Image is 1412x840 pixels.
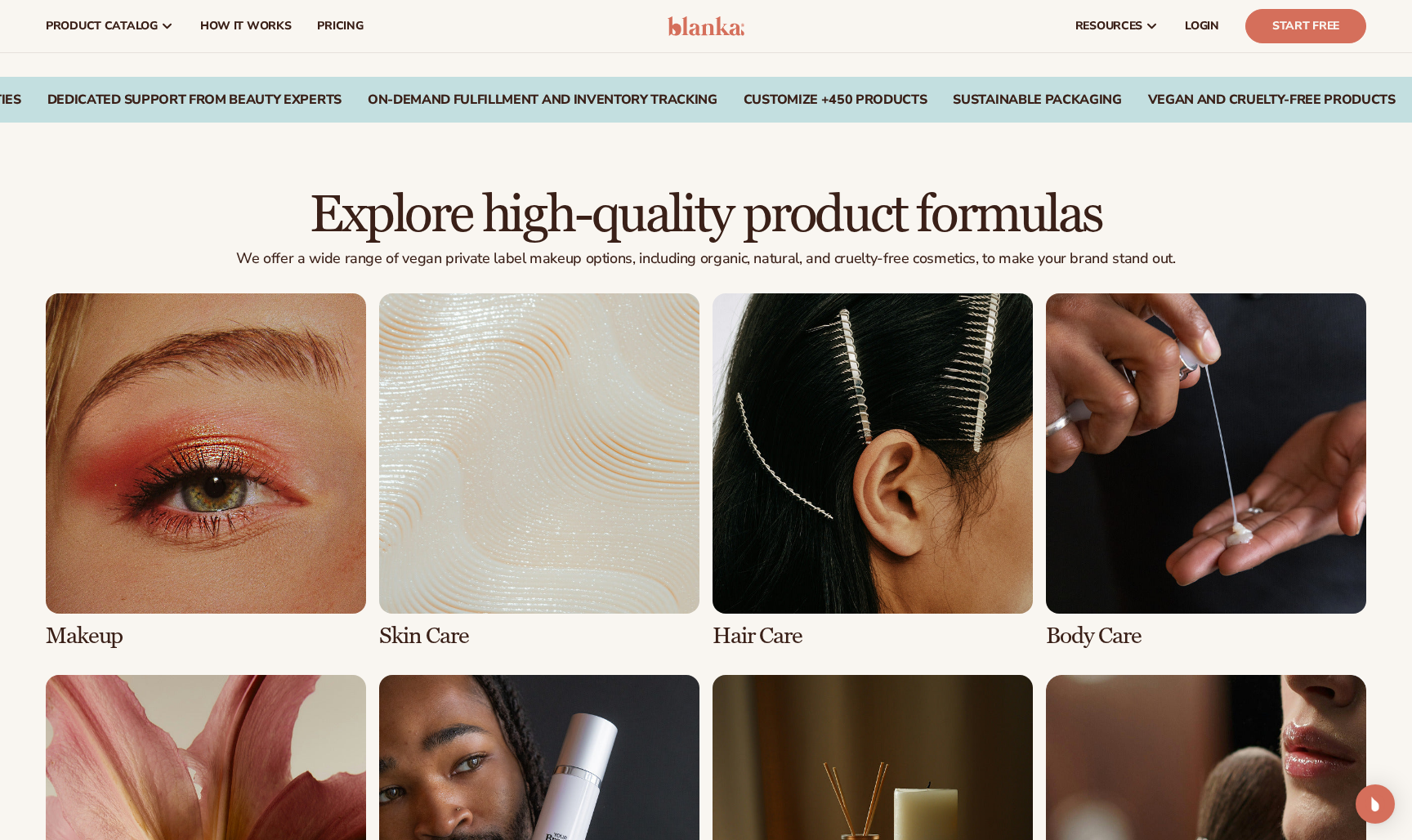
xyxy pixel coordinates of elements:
[46,250,1366,268] p: We offer a wide range of vegan private label makeup options, including organic, natural, and crue...
[1245,9,1366,43] a: Start Free
[46,20,158,33] span: product catalog
[368,92,717,108] div: On-Demand Fulfillment and Inventory Tracking
[317,20,363,33] span: pricing
[200,20,292,33] span: How It Works
[668,16,745,36] img: logo
[1185,20,1219,33] span: LOGIN
[713,623,1033,649] h3: Hair Care
[46,293,366,649] div: 1 / 8
[379,293,699,649] div: 2 / 8
[744,92,927,108] div: CUSTOMIZE +450 PRODUCTS
[46,623,366,649] h3: Makeup
[46,188,1366,243] h2: Explore high-quality product formulas
[1148,92,1396,108] div: VEGAN AND CRUELTY-FREE PRODUCTS
[713,293,1033,649] div: 3 / 8
[1075,20,1142,33] span: resources
[1046,623,1366,649] h3: Body Care
[1356,784,1395,824] div: Open Intercom Messenger
[953,92,1121,108] div: SUSTAINABLE PACKAGING
[47,92,342,108] div: Dedicated Support From Beauty Experts
[1046,293,1366,649] div: 4 / 8
[379,623,699,649] h3: Skin Care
